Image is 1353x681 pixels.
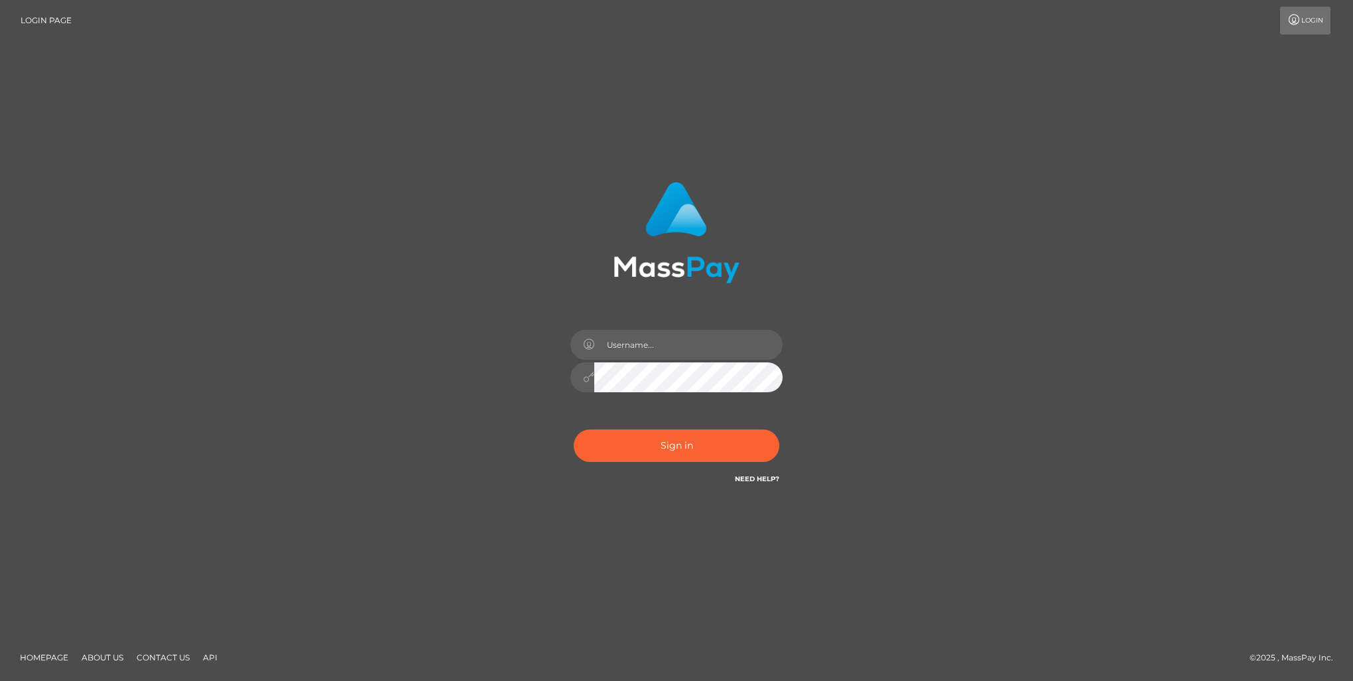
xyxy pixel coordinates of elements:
input: Username... [594,330,783,360]
a: Login Page [21,7,72,35]
div: © 2025 , MassPay Inc. [1250,650,1343,665]
button: Sign in [574,429,779,462]
a: API [198,647,223,668]
a: Login [1280,7,1330,35]
a: About Us [76,647,129,668]
img: MassPay Login [613,182,740,283]
a: Homepage [15,647,74,668]
a: Need Help? [735,475,779,483]
a: Contact Us [131,647,195,668]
